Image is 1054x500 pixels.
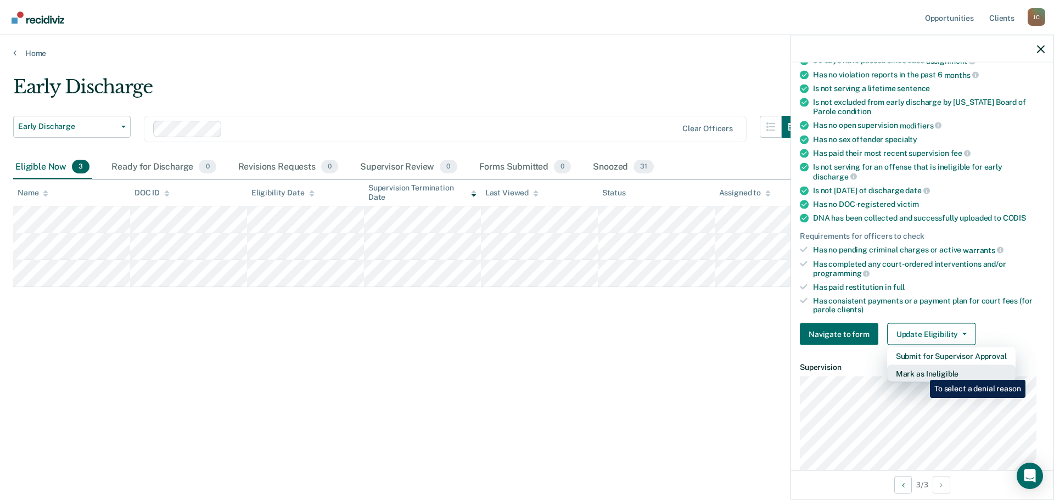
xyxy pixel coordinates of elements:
[900,121,942,130] span: modifiers
[682,124,733,133] div: Clear officers
[905,186,929,195] span: date
[813,259,1045,278] div: Has completed any court-ordered interventions and/or
[440,160,457,174] span: 0
[358,155,459,179] div: Supervisor Review
[837,305,864,314] span: clients)
[13,48,1041,58] a: Home
[887,323,976,345] button: Update Eligibility
[800,363,1045,372] dt: Supervision
[199,160,216,174] span: 0
[13,155,92,179] div: Eligible Now
[12,12,64,24] img: Recidiviz
[813,296,1045,314] div: Has consistent payments or a payment plan for court fees (for parole
[894,476,912,493] button: Previous Opportunity
[813,282,1045,291] div: Has paid restitution in
[1028,8,1045,26] div: J C
[813,120,1045,130] div: Has no open supervision
[887,365,1016,383] button: Mark as Ineligible
[719,188,771,198] div: Assigned to
[1017,463,1043,489] div: Open Intercom Messenger
[813,134,1045,144] div: Has no sex offender
[813,84,1045,93] div: Is not serving a lifetime
[134,188,170,198] div: DOC ID
[477,155,574,179] div: Forms Submitted
[72,160,89,174] span: 3
[897,84,930,93] span: sentence
[1028,8,1045,26] button: Profile dropdown button
[813,172,857,181] span: discharge
[813,269,870,278] span: programming
[813,214,1045,223] div: DNA has been collected and successfully uploaded to
[897,200,919,209] span: victim
[13,76,804,107] div: Early Discharge
[251,188,315,198] div: Eligibility Date
[813,200,1045,209] div: Has no DOC-registered
[963,245,1003,254] span: warrants
[813,70,1045,80] div: Has no violation reports in the past 6
[813,162,1045,181] div: Is not serving for an offense that is ineligible for early
[813,245,1045,255] div: Has no pending criminal charges or active
[800,323,883,345] a: Navigate to form link
[893,282,905,291] span: full
[1003,214,1026,222] span: CODIS
[485,188,539,198] div: Last Viewed
[602,188,626,198] div: Status
[18,188,48,198] div: Name
[951,149,971,158] span: fee
[18,122,117,131] span: Early Discharge
[236,155,340,179] div: Revisions Requests
[885,134,917,143] span: specialty
[554,160,571,174] span: 0
[591,155,656,179] div: Snoozed
[838,107,871,116] span: condition
[633,160,654,174] span: 31
[321,160,338,174] span: 0
[933,476,950,493] button: Next Opportunity
[800,232,1045,241] div: Requirements for officers to check
[813,98,1045,116] div: Is not excluded from early discharge by [US_STATE] Board of Parole
[800,323,878,345] button: Navigate to form
[109,155,218,179] div: Ready for Discharge
[887,347,1016,365] button: Submit for Supervisor Approval
[368,183,476,202] div: Supervision Termination Date
[944,70,979,79] span: months
[813,186,1045,195] div: Is not [DATE] of discharge
[813,148,1045,158] div: Has paid their most recent supervision
[791,470,1053,499] div: 3 / 3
